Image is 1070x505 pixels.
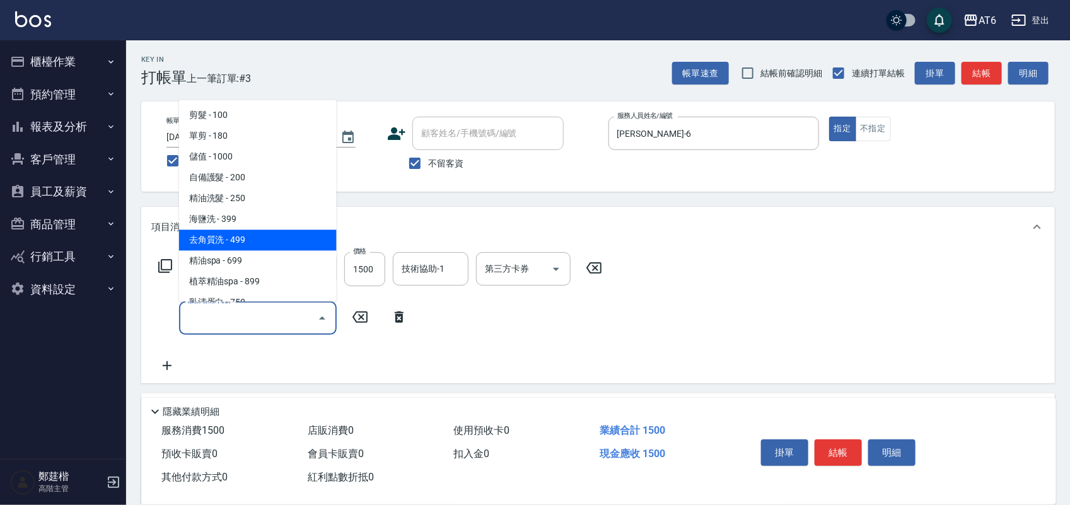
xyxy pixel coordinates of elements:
span: 現金應收 1500 [600,448,665,460]
h2: Key In [141,55,187,64]
div: AT6 [979,13,996,28]
button: 報表及分析 [5,110,121,143]
button: 登出 [1006,9,1055,32]
label: 價格 [353,247,366,256]
button: 櫃檯作業 [5,45,121,78]
span: 使用預收卡 0 [454,424,510,436]
button: 商品管理 [5,208,121,241]
span: 紅利點數折抵 0 [308,471,374,483]
button: 明細 [1008,62,1049,85]
p: 項目消費 [151,221,189,234]
button: 行銷工具 [5,240,121,273]
button: 預約管理 [5,78,121,111]
span: 乳清蛋白 - 750 [179,292,337,313]
button: Open [546,259,566,279]
button: 掛單 [761,439,808,466]
button: 資料設定 [5,273,121,306]
div: 項目消費 [141,207,1055,247]
span: 單剪 - 180 [179,125,337,146]
button: 不指定 [856,117,891,141]
p: 隱藏業績明細 [163,405,219,419]
span: 海鹽洗 - 399 [179,209,337,229]
span: 不留客資 [428,157,463,170]
label: 帳單日期 [166,116,193,125]
button: AT6 [958,8,1001,33]
button: 員工及薪資 [5,175,121,208]
span: 精油spa - 699 [179,250,337,271]
button: 結帳 [815,439,862,466]
h5: 鄭莛楷 [38,470,103,483]
span: 店販消費 0 [308,424,354,436]
span: 去角質洗 - 499 [179,229,337,250]
label: 服務人員姓名/編號 [617,111,673,120]
span: 服務消費 1500 [161,424,224,436]
span: 預收卡販賣 0 [161,448,218,460]
h3: 打帳單 [141,69,187,86]
img: Person [10,470,35,495]
span: 自備護髮 - 200 [179,167,337,188]
span: 植萃精油spa - 899 [179,271,337,292]
p: 高階主管 [38,483,103,494]
span: 精油洗髮 - 250 [179,188,337,209]
button: Choose date, selected date is 2025-08-20 [333,122,363,153]
button: save [927,8,952,33]
span: 業績合計 1500 [600,424,665,436]
span: 會員卡販賣 0 [308,448,364,460]
button: 掛單 [915,62,955,85]
span: 結帳前確認明細 [761,67,823,80]
button: Close [312,308,332,328]
span: 連續打單結帳 [852,67,905,80]
span: 扣入金 0 [454,448,490,460]
button: 結帳 [962,62,1002,85]
span: 上一筆訂單:#3 [187,71,252,86]
div: 店販銷售 [141,393,1055,424]
span: 其他付款方式 0 [161,471,228,483]
button: 客戶管理 [5,143,121,176]
button: 明細 [868,439,916,466]
button: 指定 [829,117,856,141]
span: 儲值 - 1000 [179,146,337,167]
input: YYYY/MM/DD hh:mm [166,127,328,148]
span: 剪髮 - 100 [179,105,337,125]
img: Logo [15,11,51,27]
button: 帳單速查 [672,62,729,85]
